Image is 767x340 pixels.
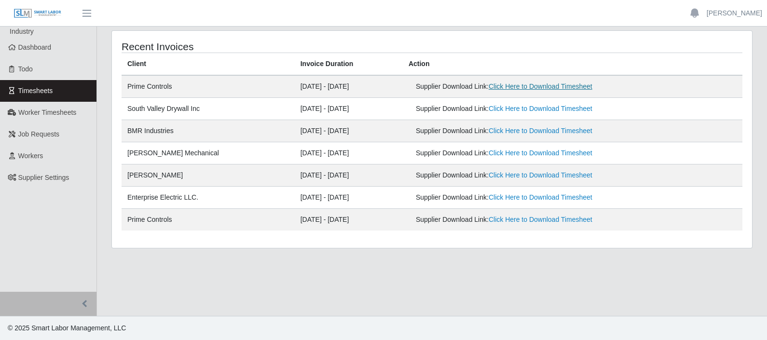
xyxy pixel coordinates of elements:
[122,120,295,142] td: BMR Industries
[416,148,620,158] div: Supplier Download Link:
[707,8,762,18] a: [PERSON_NAME]
[489,149,592,157] a: Click Here to Download Timesheet
[416,82,620,92] div: Supplier Download Link:
[416,126,620,136] div: Supplier Download Link:
[295,209,403,231] td: [DATE] - [DATE]
[295,164,403,187] td: [DATE] - [DATE]
[489,216,592,223] a: Click Here to Download Timesheet
[295,75,403,98] td: [DATE] - [DATE]
[18,130,60,138] span: Job Requests
[416,104,620,114] div: Supplier Download Link:
[489,171,592,179] a: Click Here to Download Timesheet
[18,152,43,160] span: Workers
[122,75,295,98] td: Prime Controls
[403,53,742,76] th: Action
[295,53,403,76] th: Invoice Duration
[489,193,592,201] a: Click Here to Download Timesheet
[122,41,372,53] h4: Recent Invoices
[14,8,62,19] img: SLM Logo
[489,82,592,90] a: Click Here to Download Timesheet
[18,87,53,95] span: Timesheets
[10,27,34,35] span: Industry
[122,142,295,164] td: [PERSON_NAME] Mechanical
[18,109,76,116] span: Worker Timesheets
[416,170,620,180] div: Supplier Download Link:
[8,324,126,332] span: © 2025 Smart Labor Management, LLC
[18,43,52,51] span: Dashboard
[122,209,295,231] td: Prime Controls
[416,192,620,203] div: Supplier Download Link:
[295,142,403,164] td: [DATE] - [DATE]
[295,98,403,120] td: [DATE] - [DATE]
[295,187,403,209] td: [DATE] - [DATE]
[295,120,403,142] td: [DATE] - [DATE]
[122,98,295,120] td: South Valley Drywall Inc
[122,164,295,187] td: [PERSON_NAME]
[18,65,33,73] span: Todo
[489,105,592,112] a: Click Here to Download Timesheet
[122,187,295,209] td: Enterprise Electric LLC.
[18,174,69,181] span: Supplier Settings
[416,215,620,225] div: Supplier Download Link:
[489,127,592,135] a: Click Here to Download Timesheet
[122,53,295,76] th: Client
